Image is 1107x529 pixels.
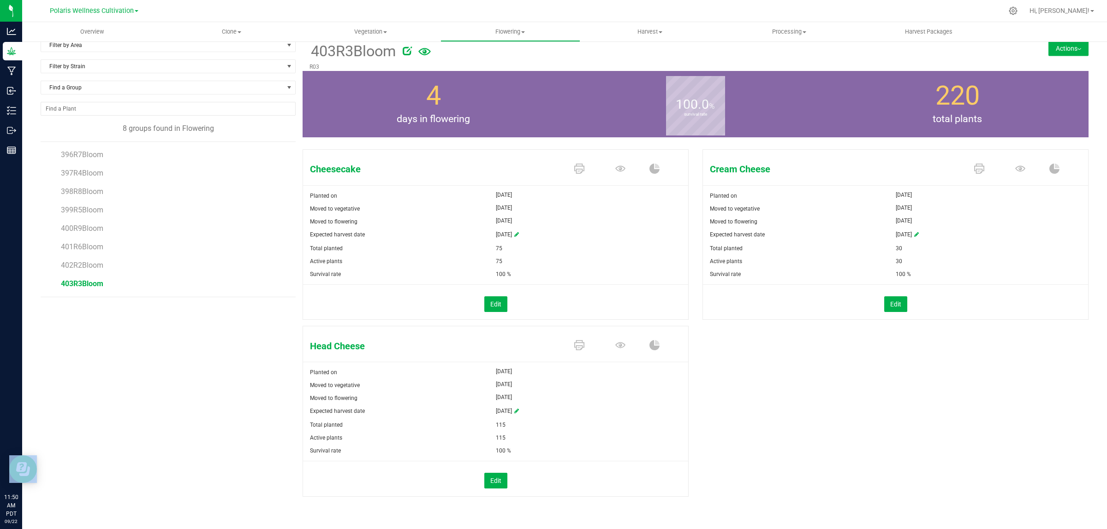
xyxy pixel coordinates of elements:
[9,455,37,483] iframe: Resource center
[896,189,912,200] span: [DATE]
[710,271,741,277] span: Survival rate
[61,150,103,159] span: 396R7Bloom
[1007,6,1019,15] div: Manage settings
[61,206,103,214] span: 399R5Bloom
[496,405,512,418] span: [DATE]
[496,392,512,403] span: [DATE]
[41,81,284,94] span: Find a Group
[309,71,558,137] group-info-box: Days in flowering
[309,40,396,63] span: 403R3Bloom
[310,435,342,441] span: Active plants
[496,366,512,377] span: [DATE]
[162,28,300,36] span: Clone
[68,28,116,36] span: Overview
[310,271,341,277] span: Survival rate
[310,193,337,199] span: Planted on
[301,22,440,41] a: Vegetation
[1030,7,1089,14] span: Hi, [PERSON_NAME]!
[41,60,284,73] span: Filter by Strain
[41,39,284,52] span: Filter by Area
[310,382,360,388] span: Moved to vegetative
[703,162,960,176] span: Cream Cheese
[7,126,16,135] inline-svg: Outbound
[710,231,765,238] span: Expected harvest date
[896,255,902,268] span: 30
[41,123,296,134] div: 8 groups found in Flowering
[496,418,506,431] span: 115
[50,7,134,15] span: Polaris Wellness Cultivation
[580,22,720,41] a: Harvest
[571,71,820,137] group-info-box: Survival rate
[4,493,18,518] p: 11:50 AM PDT
[833,71,1082,137] group-info-box: Total number of plants
[426,80,441,111] span: 4
[896,202,912,213] span: [DATE]
[896,228,912,242] span: [DATE]
[61,261,103,270] span: 402R2Bloom
[496,242,502,255] span: 75
[1048,41,1089,56] button: Actions
[710,218,757,225] span: Moved to flowering
[303,162,560,176] span: Cheesecake
[496,431,506,444] span: 115
[893,28,965,36] span: Harvest Packages
[827,112,1089,126] span: total plants
[710,245,743,252] span: Total planted
[310,447,341,454] span: Survival rate
[666,73,726,156] b: survival rate
[22,22,161,41] a: Overview
[61,242,103,251] span: 401R6Bloom
[302,28,440,36] span: Vegetation
[720,22,859,41] a: Processing
[7,47,16,56] inline-svg: Grow
[310,408,365,414] span: Expected harvest date
[710,206,760,212] span: Moved to vegetative
[896,268,911,281] span: 100 %
[310,231,365,238] span: Expected harvest date
[440,22,580,41] a: Flowering
[441,28,579,36] span: Flowering
[710,258,742,264] span: Active plants
[496,215,512,226] span: [DATE]
[896,242,902,255] span: 30
[484,296,507,312] button: Edit
[496,202,512,213] span: [DATE]
[310,245,343,252] span: Total planted
[859,22,998,41] a: Harvest Packages
[896,215,912,226] span: [DATE]
[7,27,16,36] inline-svg: Analytics
[61,187,103,196] span: 398R8Bloom
[496,255,502,268] span: 75
[581,28,719,36] span: Harvest
[303,339,560,353] span: Head Cheese
[61,224,103,233] span: 400R9Bloom
[7,106,16,115] inline-svg: Inventory
[309,63,951,71] p: R03
[884,296,907,312] button: Edit
[720,28,858,36] span: Processing
[496,268,511,281] span: 100 %
[61,279,103,288] span: 403R3Bloom
[7,66,16,76] inline-svg: Manufacturing
[496,444,511,457] span: 100 %
[61,169,103,177] span: 397R4Bloom
[7,146,16,155] inline-svg: Reports
[4,518,18,525] p: 09/22
[7,86,16,95] inline-svg: Inbound
[310,422,343,428] span: Total planted
[303,112,565,126] span: days in flowering
[496,228,512,242] span: [DATE]
[710,193,737,199] span: Planted on
[310,258,342,264] span: Active plants
[496,379,512,390] span: [DATE]
[935,80,980,111] span: 220
[161,22,301,41] a: Clone
[41,102,295,115] input: NO DATA FOUND
[284,39,295,52] span: select
[310,206,360,212] span: Moved to vegetative
[496,189,512,200] span: [DATE]
[310,218,357,225] span: Moved to flowering
[484,473,507,488] button: Edit
[310,369,337,376] span: Planted on
[310,395,357,401] span: Moved to flowering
